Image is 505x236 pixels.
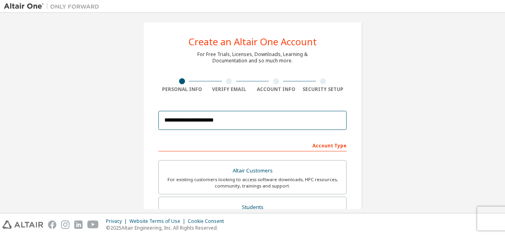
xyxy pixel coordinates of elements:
div: Privacy [106,218,129,224]
img: linkedin.svg [74,221,83,229]
div: Security Setup [300,86,347,93]
div: Create an Altair One Account [189,37,317,46]
div: Altair Customers [164,165,341,176]
img: instagram.svg [61,221,69,229]
div: Personal Info [158,86,206,93]
div: Verify Email [206,86,253,93]
div: For existing customers looking to access software downloads, HPC resources, community, trainings ... [164,176,341,189]
img: Altair One [4,2,103,10]
div: For Free Trials, Licenses, Downloads, Learning & Documentation and so much more. [197,51,308,64]
div: Students [164,202,341,213]
img: altair_logo.svg [2,221,43,229]
div: Cookie Consent [188,218,229,224]
div: Account Info [252,86,300,93]
div: Website Terms of Use [129,218,188,224]
div: Account Type [158,139,347,151]
img: youtube.svg [87,221,99,229]
p: © 2025 Altair Engineering, Inc. All Rights Reserved. [106,224,229,231]
img: facebook.svg [48,221,56,229]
